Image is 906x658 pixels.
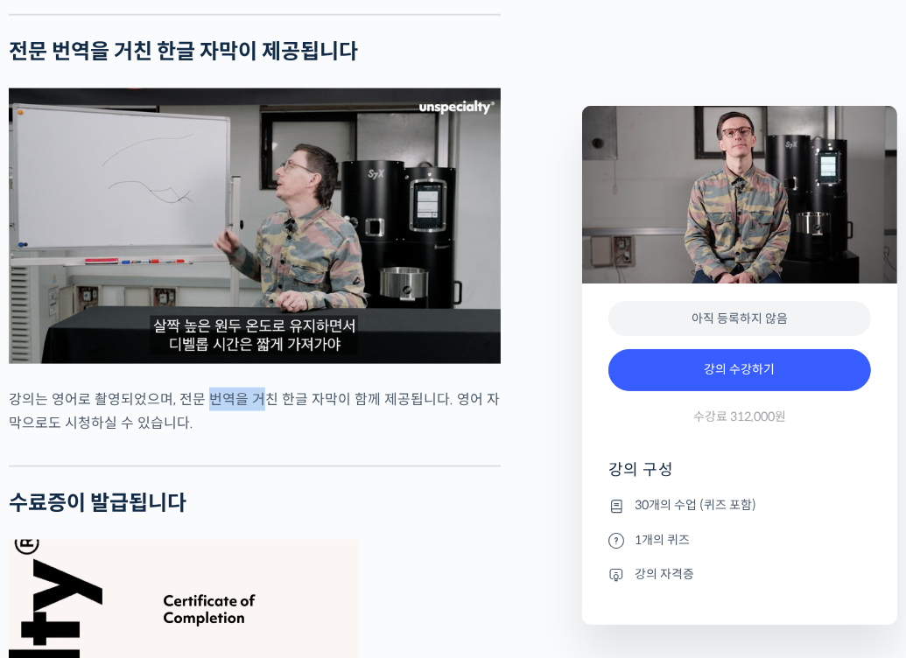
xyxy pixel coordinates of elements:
a: 대화 [116,513,226,556]
span: 대화 [160,540,181,554]
span: 수강료 312,000원 [693,409,786,425]
p: 강의는 영어로 촬영되었으며, 전문 번역을 거친 한글 자막이 함께 제공됩니다. 영어 자막으로도 시청하실 수 있습니다. [9,388,501,435]
span: 설정 [270,539,291,553]
a: 강의 수강하기 [608,349,871,391]
li: 강의 자격증 [608,563,871,584]
li: 30개의 수업 (퀴즈 포함) [608,495,871,516]
a: 홈 [5,513,116,556]
a: 설정 [226,513,336,556]
li: 1개의 퀴즈 [608,529,871,550]
span: 홈 [55,539,66,553]
h2: 수료증이 발급됩니다 [9,491,501,516]
strong: 전문 번역을 거친 한글 자막이 제공됩니다 [9,38,358,65]
div: 아직 등록하지 않음 [608,301,871,337]
h4: 강의 구성 [608,459,871,494]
